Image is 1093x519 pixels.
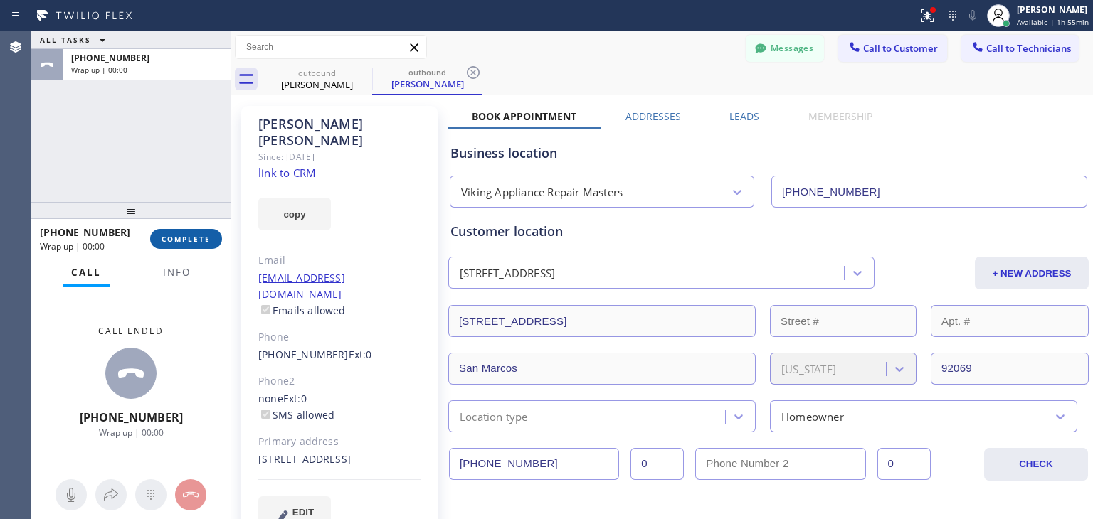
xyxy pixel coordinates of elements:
a: [EMAIL_ADDRESS][DOMAIN_NAME] [258,271,345,301]
div: Homeowner [781,408,844,424]
button: + NEW ADDRESS [975,257,1089,289]
div: [PERSON_NAME] [374,77,481,90]
span: EDIT [292,507,314,518]
button: Call [63,259,110,287]
input: City [448,353,756,385]
div: [STREET_ADDRESS] [258,451,421,468]
input: Street # [770,305,917,337]
button: CHECK [984,448,1088,481]
label: Emails allowed [258,304,346,317]
label: SMS allowed [258,408,334,422]
input: Phone Number 2 [695,448,865,480]
label: Membership [808,109,872,123]
label: Addresses [625,109,681,123]
div: outbound [263,68,371,78]
span: Info [163,266,191,279]
div: Phone2 [258,373,421,390]
span: ALL TASKS [40,35,91,45]
span: Ext: 0 [283,392,307,405]
div: [PERSON_NAME] [PERSON_NAME] [258,116,421,149]
span: COMPLETE [162,234,211,244]
div: Donna Klein [263,63,371,95]
input: Ext. 2 [877,448,931,480]
span: Ext: 0 [349,348,372,361]
label: Book Appointment [472,109,576,123]
span: [PHONE_NUMBER] [40,225,130,239]
span: [PHONE_NUMBER] [71,52,149,64]
input: Search [236,36,426,58]
button: Open directory [95,479,127,510]
span: Wrap up | 00:00 [71,65,127,75]
input: Ext. [630,448,684,480]
div: Email [258,252,421,269]
button: Open dialpad [135,479,167,510]
input: Phone Number [771,176,1087,208]
a: [PHONE_NUMBER] [258,348,349,361]
div: [PERSON_NAME] [1017,4,1089,16]
input: Emails allowed [261,305,270,314]
span: Call to Technicians [986,42,1071,55]
div: outbound [374,67,481,77]
input: Phone Number [449,448,619,480]
button: Hang up [175,479,206,510]
div: Viking Appliance Repair Masters [461,184,623,200]
button: Mute [56,479,87,510]
label: Leads [729,109,759,123]
div: Business location [450,144,1087,163]
input: Apt. # [931,305,1089,337]
input: Address [448,305,756,337]
span: Wrap up | 00:00 [99,427,164,439]
span: Available | 1h 55min [1017,17,1089,27]
button: Messages [746,35,824,62]
div: Since: [DATE] [258,149,421,165]
div: [PERSON_NAME] [263,78,371,91]
div: Phone [258,329,421,346]
span: Call ended [98,325,164,337]
div: Customer location [450,222,1087,241]
button: copy [258,198,331,230]
button: Mute [963,6,983,26]
div: Donna Klein [374,63,481,94]
button: Info [154,259,199,287]
a: link to CRM [258,166,316,180]
span: [PHONE_NUMBER] [80,410,183,425]
button: Call to Customer [838,35,947,62]
span: Wrap up | 00:00 [40,240,105,252]
input: ZIP [931,353,1089,385]
div: Location type [460,408,528,424]
div: Primary address [258,434,421,450]
button: Call to Technicians [961,35,1079,62]
button: ALL TASKS [31,31,120,48]
span: Call [71,266,101,279]
div: [STREET_ADDRESS] [460,265,555,282]
input: SMS allowed [261,410,270,419]
span: Call to Customer [863,42,938,55]
button: COMPLETE [150,229,222,249]
div: none [258,391,421,424]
